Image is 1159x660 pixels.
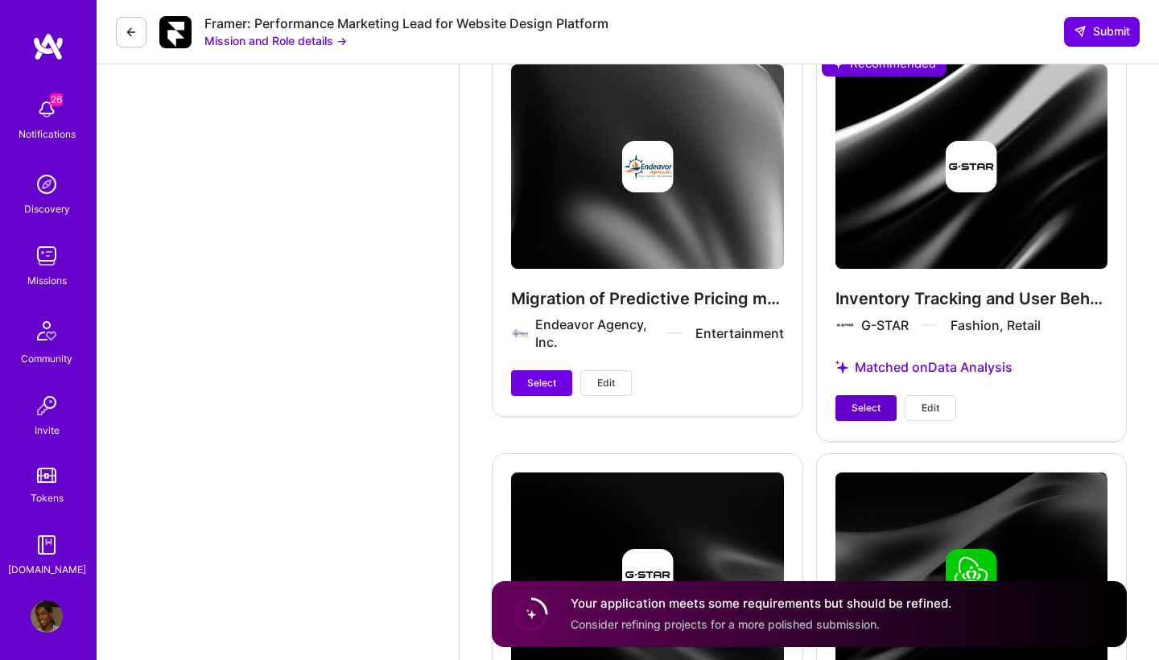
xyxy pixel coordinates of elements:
span: Select [527,376,556,390]
span: Edit [922,401,939,415]
i: icon SendLight [1074,25,1087,38]
button: Submit [1064,17,1140,46]
img: User Avatar [31,600,63,633]
img: Company Logo [159,16,192,48]
img: Community [27,311,66,350]
button: Edit [905,395,956,421]
button: Select [511,370,572,396]
h4: Your application meets some requirements but should be refined. [571,596,951,613]
span: 26 [50,93,63,106]
div: Missions [27,272,67,289]
img: tokens [37,468,56,483]
div: Framer: Performance Marketing Lead for Website Design Platform [204,15,608,32]
img: bell [31,93,63,126]
span: Edit [597,376,615,390]
a: User Avatar [27,600,67,633]
button: Mission and Role details → [204,32,347,49]
img: teamwork [31,240,63,272]
div: [DOMAIN_NAME] [8,561,86,578]
div: Discovery [24,200,70,217]
img: Invite [31,390,63,422]
div: Notifications [19,126,76,142]
span: Consider refining projects for a more polished submission. [571,617,880,631]
button: Edit [580,370,632,396]
i: icon LeftArrowDark [125,26,138,39]
img: logo [32,32,64,61]
img: guide book [31,529,63,561]
button: Select [835,395,897,421]
span: Submit [1074,23,1130,39]
div: Tokens [31,489,64,506]
div: null [1064,17,1140,46]
div: Community [21,350,72,367]
div: Invite [35,422,60,439]
span: Select [852,401,881,415]
img: discovery [31,168,63,200]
